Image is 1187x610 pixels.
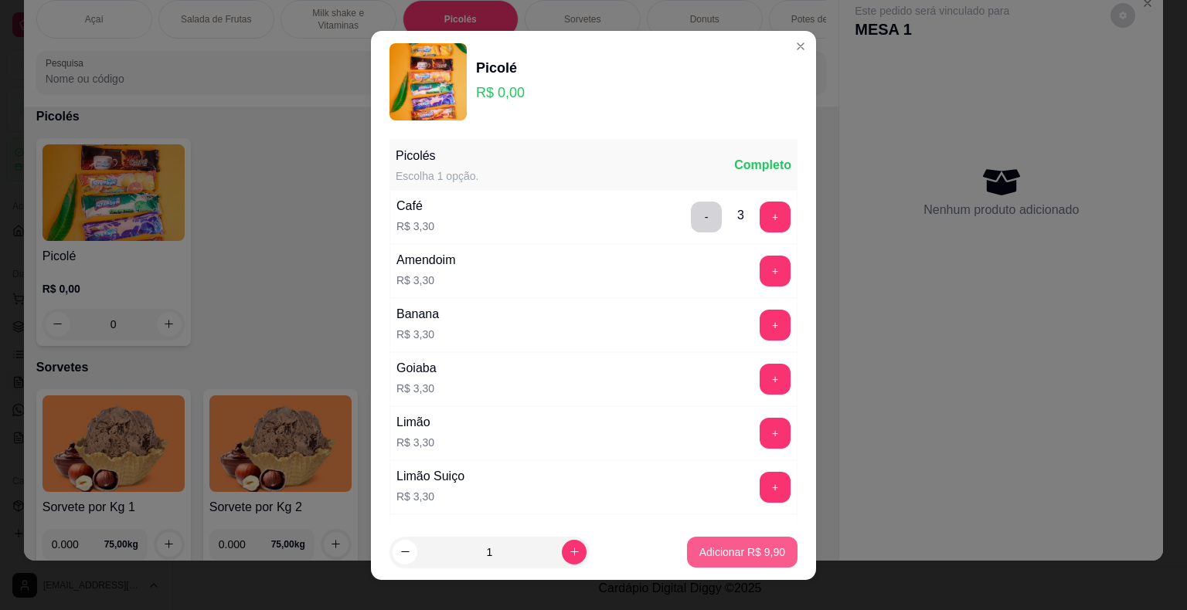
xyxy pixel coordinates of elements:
p: R$ 3,30 [396,381,437,396]
div: Picolés [396,147,478,165]
p: R$ 0,00 [476,82,525,103]
p: R$ 3,30 [396,435,434,450]
p: R$ 3,30 [396,489,464,504]
button: delete [691,202,722,232]
div: 3 [737,206,744,225]
button: add [760,472,791,503]
button: add [760,310,791,341]
img: product-image [389,43,467,120]
button: Close [788,34,813,59]
div: Amendoim [396,251,455,269]
p: Adicionar R$ 9,90 [699,544,785,560]
div: Banana [396,305,439,324]
div: Picolé [476,57,525,79]
div: Escolha 1 opção. [396,168,478,184]
button: add [760,202,791,232]
button: decrease-product-quantity [393,540,417,564]
button: Adicionar R$ 9,90 [687,537,798,568]
div: Café [396,197,434,215]
p: R$ 3,30 [396,273,455,288]
button: add [760,364,791,395]
div: Limão Suiço [396,467,464,486]
div: Limão [396,413,434,432]
button: increase-product-quantity [562,540,587,564]
p: R$ 3,30 [396,219,434,234]
button: add [760,256,791,286]
div: Goiaba [396,359,437,378]
div: Completo [734,156,791,175]
button: add [760,418,791,449]
div: Uva [396,521,434,540]
p: R$ 3,30 [396,327,439,342]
